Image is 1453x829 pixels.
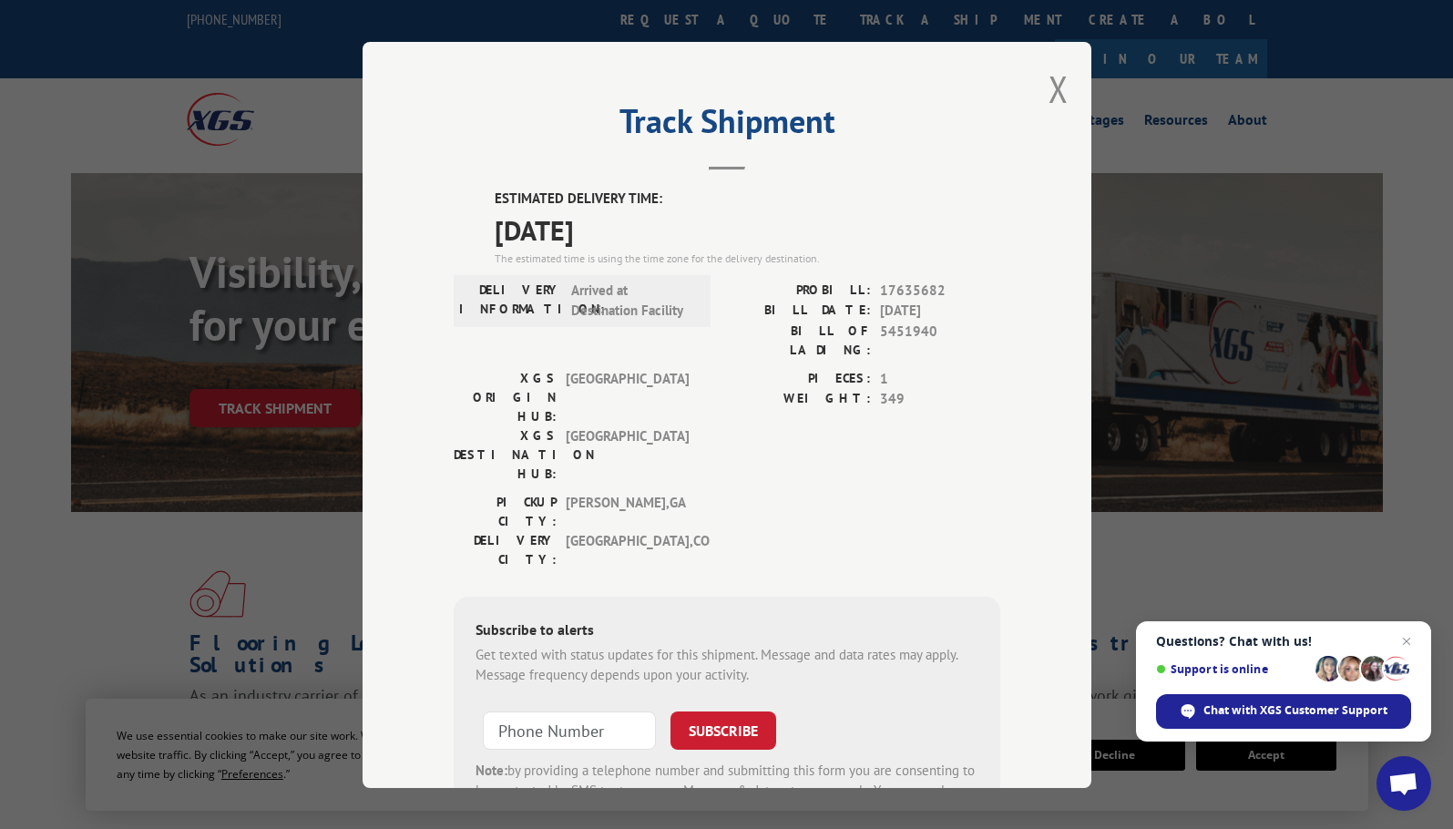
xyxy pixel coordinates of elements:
span: [GEOGRAPHIC_DATA] [566,425,689,483]
button: Close modal [1049,65,1069,113]
span: Close chat [1396,630,1417,652]
label: BILL DATE: [727,301,871,322]
label: XGS ORIGIN HUB: [454,368,557,425]
div: Subscribe to alerts [476,618,978,644]
label: BILL OF LADING: [727,321,871,359]
span: [GEOGRAPHIC_DATA] [566,368,689,425]
span: 5451940 [880,321,1000,359]
h2: Track Shipment [454,108,1000,143]
label: PICKUP CITY: [454,492,557,530]
strong: Note: [476,761,507,778]
span: [DATE] [495,209,1000,250]
span: 1 [880,368,1000,389]
div: Get texted with status updates for this shipment. Message and data rates may apply. Message frequ... [476,644,978,685]
span: Chat with XGS Customer Support [1203,702,1387,719]
span: [DATE] [880,301,1000,322]
span: [PERSON_NAME] , GA [566,492,689,530]
span: 349 [880,389,1000,410]
div: by providing a telephone number and submitting this form you are consenting to be contacted by SM... [476,760,978,822]
div: Chat with XGS Customer Support [1156,694,1411,729]
label: PIECES: [727,368,871,389]
span: [GEOGRAPHIC_DATA] , CO [566,530,689,568]
label: ESTIMATED DELIVERY TIME: [495,189,1000,210]
div: Open chat [1376,756,1431,811]
span: 17635682 [880,280,1000,301]
label: WEIGHT: [727,389,871,410]
span: Support is online [1156,662,1309,676]
input: Phone Number [483,711,656,749]
label: DELIVERY CITY: [454,530,557,568]
span: Questions? Chat with us! [1156,634,1411,649]
span: Arrived at Destination Facility [571,280,694,321]
label: XGS DESTINATION HUB: [454,425,557,483]
label: PROBILL: [727,280,871,301]
div: The estimated time is using the time zone for the delivery destination. [495,250,1000,266]
button: SUBSCRIBE [670,711,776,749]
label: DELIVERY INFORMATION: [459,280,562,321]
